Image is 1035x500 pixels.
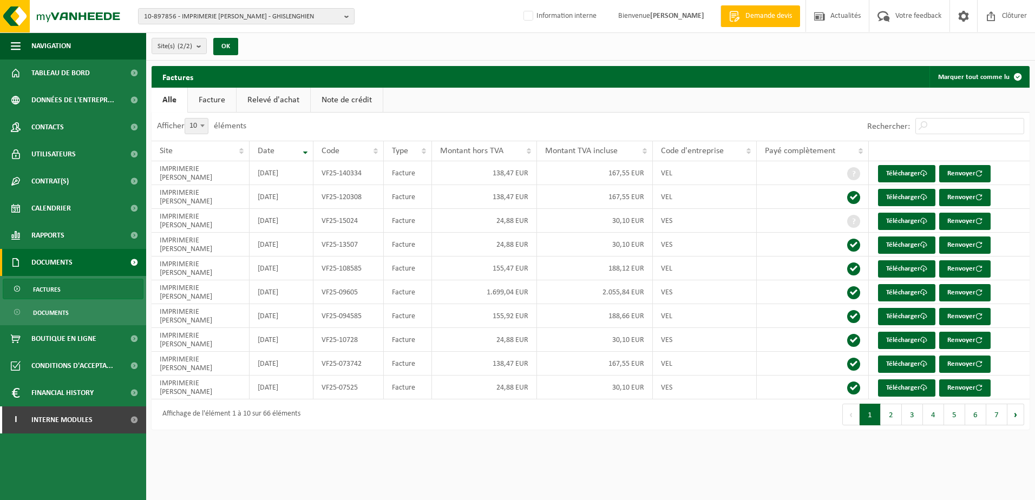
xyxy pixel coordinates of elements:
[661,147,724,155] span: Code d'entreprise
[440,147,503,155] span: Montant hors TVA
[653,328,756,352] td: VES
[432,233,537,256] td: 24,88 EUR
[384,280,433,304] td: Facture
[152,256,250,280] td: IMPRIMERIE [PERSON_NAME]
[653,209,756,233] td: VES
[31,195,71,222] span: Calendrier
[878,165,935,182] a: Télécharger
[188,88,236,113] a: Facture
[313,233,384,256] td: VF25-13507
[31,141,76,168] span: Utilisateurs
[31,406,93,433] span: Interne modules
[384,161,433,185] td: Facture
[878,189,935,206] a: Télécharger
[152,280,250,304] td: IMPRIMERIE [PERSON_NAME]
[384,352,433,376] td: Facture
[720,5,800,27] a: Demande devis
[250,280,313,304] td: [DATE]
[144,9,340,25] span: 10-897856 - IMPRIMERIE [PERSON_NAME] - GHISLENGHIEN
[432,209,537,233] td: 24,88 EUR
[939,213,991,230] button: Renvoyer
[384,233,433,256] td: Facture
[31,352,113,379] span: Conditions d'accepta...
[537,328,653,352] td: 30,10 EUR
[650,12,704,20] strong: [PERSON_NAME]
[250,233,313,256] td: [DATE]
[31,325,96,352] span: Boutique en ligne
[152,352,250,376] td: IMPRIMERIE [PERSON_NAME]
[521,8,597,24] label: Information interne
[152,209,250,233] td: IMPRIMERIE [PERSON_NAME]
[965,404,986,425] button: 6
[432,376,537,399] td: 24,88 EUR
[939,189,991,206] button: Renvoyer
[185,118,208,134] span: 10
[432,304,537,328] td: 155,92 EUR
[152,38,207,54] button: Site(s)(2/2)
[653,233,756,256] td: VES
[152,185,250,209] td: IMPRIMERIE [PERSON_NAME]
[743,11,795,22] span: Demande devis
[3,279,143,299] a: Factures
[432,185,537,209] td: 138,47 EUR
[392,147,408,155] span: Type
[432,256,537,280] td: 155,47 EUR
[432,161,537,185] td: 138,47 EUR
[258,147,274,155] span: Date
[537,209,653,233] td: 30,10 EUR
[31,32,71,60] span: Navigation
[313,256,384,280] td: VF25-108585
[250,256,313,280] td: [DATE]
[384,256,433,280] td: Facture
[152,66,204,87] h2: Factures
[384,185,433,209] td: Facture
[31,168,69,195] span: Contrat(s)
[939,165,991,182] button: Renvoyer
[537,352,653,376] td: 167,55 EUR
[929,66,1029,88] button: Marquer tout comme lu
[313,280,384,304] td: VF25-09605
[313,304,384,328] td: VF25-094585
[878,308,935,325] a: Télécharger
[313,209,384,233] td: VF25-15024
[902,404,923,425] button: 3
[250,376,313,399] td: [DATE]
[152,233,250,256] td: IMPRIMERIE [PERSON_NAME]
[237,88,310,113] a: Relevé d'achat
[878,260,935,278] a: Télécharger
[537,304,653,328] td: 188,66 EUR
[432,328,537,352] td: 24,88 EUR
[31,222,64,249] span: Rapports
[138,8,355,24] button: 10-897856 - IMPRIMERIE [PERSON_NAME] - GHISLENGHIEN
[939,260,991,278] button: Renvoyer
[152,88,187,113] a: Alle
[653,304,756,328] td: VEL
[250,185,313,209] td: [DATE]
[944,404,965,425] button: 5
[31,249,73,276] span: Documents
[653,376,756,399] td: VES
[384,376,433,399] td: Facture
[537,233,653,256] td: 30,10 EUR
[31,87,114,114] span: Données de l'entrepr...
[33,279,61,300] span: Factures
[178,43,192,50] count: (2/2)
[250,352,313,376] td: [DATE]
[537,376,653,399] td: 30,10 EUR
[250,161,313,185] td: [DATE]
[31,114,64,141] span: Contacts
[158,38,192,55] span: Site(s)
[152,328,250,352] td: IMPRIMERIE [PERSON_NAME]
[1007,404,1024,425] button: Next
[432,352,537,376] td: 138,47 EUR
[384,209,433,233] td: Facture
[31,379,94,406] span: Financial History
[653,161,756,185] td: VEL
[313,185,384,209] td: VF25-120308
[31,60,90,87] span: Tableau de bord
[157,405,300,424] div: Affichage de l'élément 1 à 10 sur 66 éléments
[878,356,935,373] a: Télécharger
[322,147,339,155] span: Code
[384,304,433,328] td: Facture
[842,404,860,425] button: Previous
